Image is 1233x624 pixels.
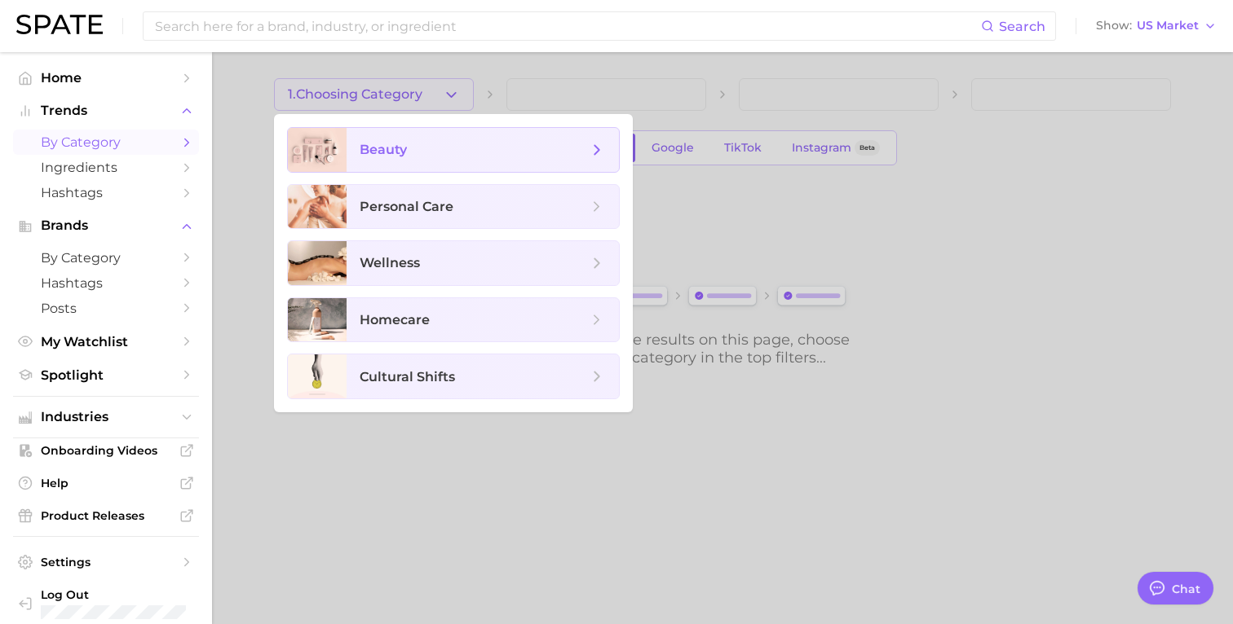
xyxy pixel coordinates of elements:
[13,296,199,321] a: Posts
[13,180,199,205] a: Hashtags
[13,363,199,388] a: Spotlight
[360,312,430,327] span: homecare
[13,213,199,238] button: Brands
[1137,21,1199,30] span: US Market
[13,550,199,574] a: Settings
[41,134,171,150] span: by Category
[1096,21,1132,30] span: Show
[41,334,171,349] span: My Watchlist
[13,438,199,463] a: Onboarding Videos
[41,508,171,523] span: Product Releases
[13,270,199,296] a: Hashtags
[13,405,199,429] button: Industries
[13,65,199,90] a: Home
[41,103,171,118] span: Trends
[360,255,420,270] span: wellness
[13,471,199,495] a: Help
[13,582,199,624] a: Log out. Currently logged in with e-mail cfrancis@elfbeauty.com.
[41,367,171,383] span: Spotlight
[41,250,171,266] span: by Category
[13,130,199,155] a: by Category
[360,199,453,214] span: personal care
[41,587,186,602] span: Log Out
[360,142,407,157] span: beauty
[41,275,171,291] span: Hashtags
[153,12,981,40] input: Search here for a brand, industry, or ingredient
[41,476,171,490] span: Help
[41,160,171,175] span: Ingredients
[13,99,199,123] button: Trends
[274,114,633,412] ul: 1.Choosing Category
[1092,15,1221,37] button: ShowUS Market
[16,15,103,34] img: SPATE
[999,19,1045,34] span: Search
[41,555,171,569] span: Settings
[41,218,171,233] span: Brands
[13,245,199,270] a: by Category
[13,503,199,528] a: Product Releases
[13,329,199,354] a: My Watchlist
[41,301,171,316] span: Posts
[360,369,455,385] span: cultural shifts
[41,443,171,458] span: Onboarding Videos
[13,155,199,180] a: Ingredients
[41,410,171,424] span: Industries
[41,70,171,86] span: Home
[41,185,171,200] span: Hashtags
